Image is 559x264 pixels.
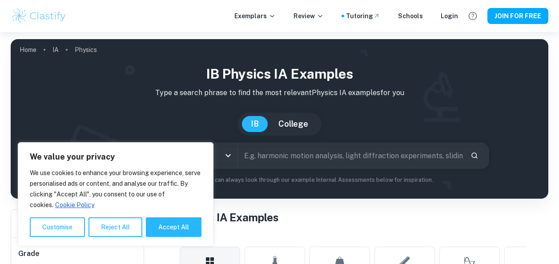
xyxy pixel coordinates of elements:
[30,168,201,210] p: We use cookies to enhance your browsing experience, serve personalised ads or content, and analys...
[465,8,480,24] button: Help and Feedback
[18,176,541,184] p: Not sure what to search for? You can always look through our example Internal Assessments below f...
[18,88,541,98] p: Type a search phrase to find the most relevant Physics IA examples for you
[487,8,548,24] button: JOIN FOR FREE
[146,217,201,237] button: Accept All
[30,217,85,237] button: Customise
[18,248,137,259] h6: Grade
[234,11,276,21] p: Exemplars
[20,44,36,56] a: Home
[18,142,213,246] div: We value your privacy
[52,44,59,56] a: IA
[441,11,458,21] a: Login
[11,39,548,199] img: profile cover
[18,64,541,84] h1: IB Physics IA examples
[75,45,97,55] p: Physics
[467,148,482,163] button: Search
[242,116,268,132] button: IB
[346,11,380,21] a: Tutoring
[55,201,95,209] a: Cookie Policy
[88,217,142,237] button: Reject All
[158,232,548,243] h6: Topic
[294,11,324,21] p: Review
[222,149,234,162] button: Open
[158,209,548,225] h1: All Physics IA Examples
[398,11,423,21] a: Schools
[30,152,201,162] p: We value your privacy
[238,143,464,168] input: E.g. harmonic motion analysis, light diffraction experiments, sliding objects down a ramp...
[11,7,67,25] img: Clastify logo
[269,116,317,132] button: College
